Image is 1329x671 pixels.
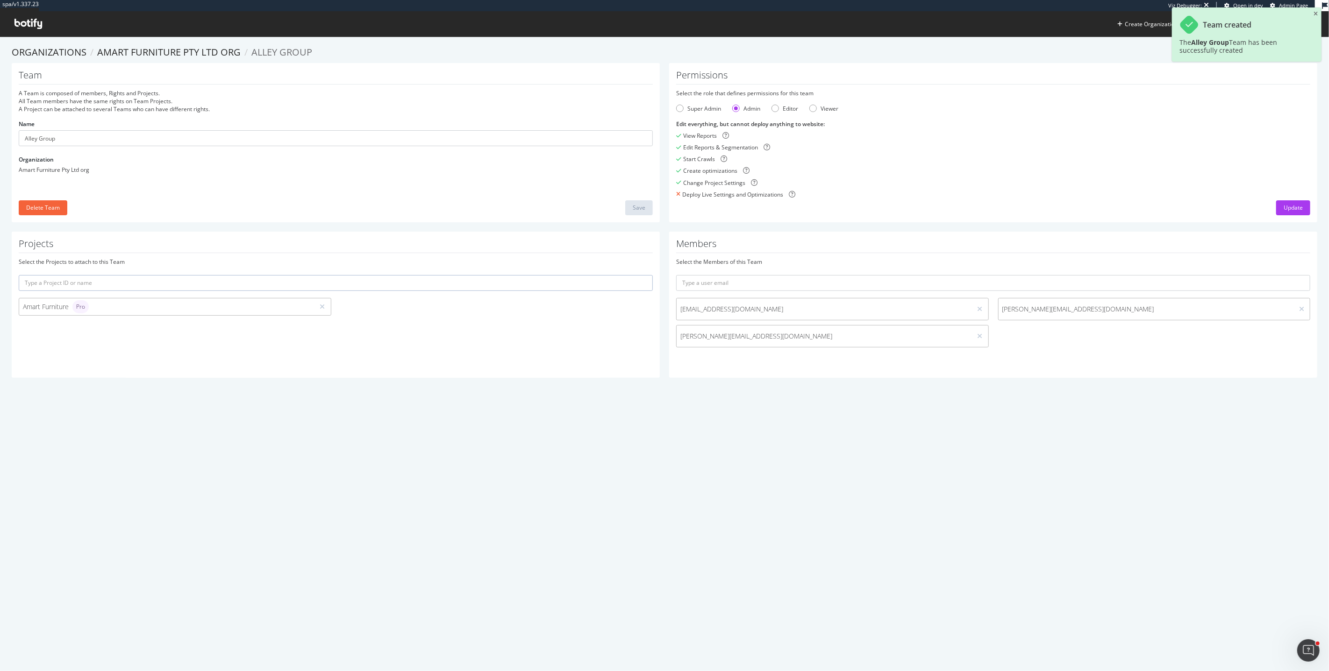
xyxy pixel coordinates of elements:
h1: Team [19,70,653,85]
span: The Team has been successfully created [1179,38,1277,55]
div: Select the Members of this Team [676,258,1310,266]
a: Open in dev [1224,2,1263,9]
div: Editor [772,105,798,113]
a: Amart Furniture Pty Ltd org [97,46,241,58]
div: Create optimizations [683,167,737,175]
div: Super Admin [687,105,721,113]
div: Update [1284,204,1303,212]
div: Select the role that defines permissions for this team [676,89,1310,97]
div: Viewer [821,105,838,113]
span: Alley Group [251,46,312,58]
a: Organizations [12,46,86,58]
div: A Team is composed of members, Rights and Projects. All Team members have the same rights on Team... [19,89,653,113]
div: Super Admin [676,105,721,113]
button: Create Organization [1117,20,1178,28]
h1: Projects [19,239,653,253]
label: Organization [19,155,54,163]
input: Type a user email [676,275,1310,291]
input: Name [19,130,653,146]
div: View Reports [683,132,717,140]
span: [PERSON_NAME][EMAIL_ADDRESS][DOMAIN_NAME] [680,332,968,341]
iframe: Intercom live chat [1297,639,1320,662]
div: Viz Debugger: [1168,2,1202,9]
div: Select the Projects to attach to this Team [19,258,653,266]
div: Edit Reports & Segmentation [683,143,758,151]
span: [PERSON_NAME][EMAIL_ADDRESS][DOMAIN_NAME] [1002,304,1290,314]
b: Alley Group [1191,38,1229,47]
div: Team created [1203,21,1251,29]
div: Admin [743,105,760,113]
div: close toast [1314,11,1318,17]
div: Save [633,204,645,212]
input: Type a Project ID or name [19,275,653,291]
div: Delete Team [26,204,60,212]
div: Admin [732,105,760,113]
div: Editor [783,105,798,113]
div: Amart Furniture [23,300,311,313]
button: Save [625,200,653,215]
a: Admin Page [1270,2,1308,9]
button: Delete Team [19,200,67,215]
span: Admin Page [1279,2,1308,9]
span: [EMAIL_ADDRESS][DOMAIN_NAME] [680,304,968,314]
button: Update [1276,200,1310,215]
h1: Permissions [676,70,1310,85]
div: Viewer [809,105,838,113]
label: Name [19,120,35,128]
ol: breadcrumbs [12,46,1317,59]
span: Pro [76,304,85,310]
div: Change Project Settings [683,179,745,187]
div: Deploy Live Settings and Optimizations [682,191,783,198]
div: brand label [72,300,89,313]
h1: Members [676,239,1310,253]
div: Edit everything, but cannot deploy anything to website : [676,120,1310,128]
div: Start Crawls [683,155,715,163]
span: Open in dev [1233,2,1263,9]
div: Amart Furniture Pty Ltd org [19,166,653,174]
